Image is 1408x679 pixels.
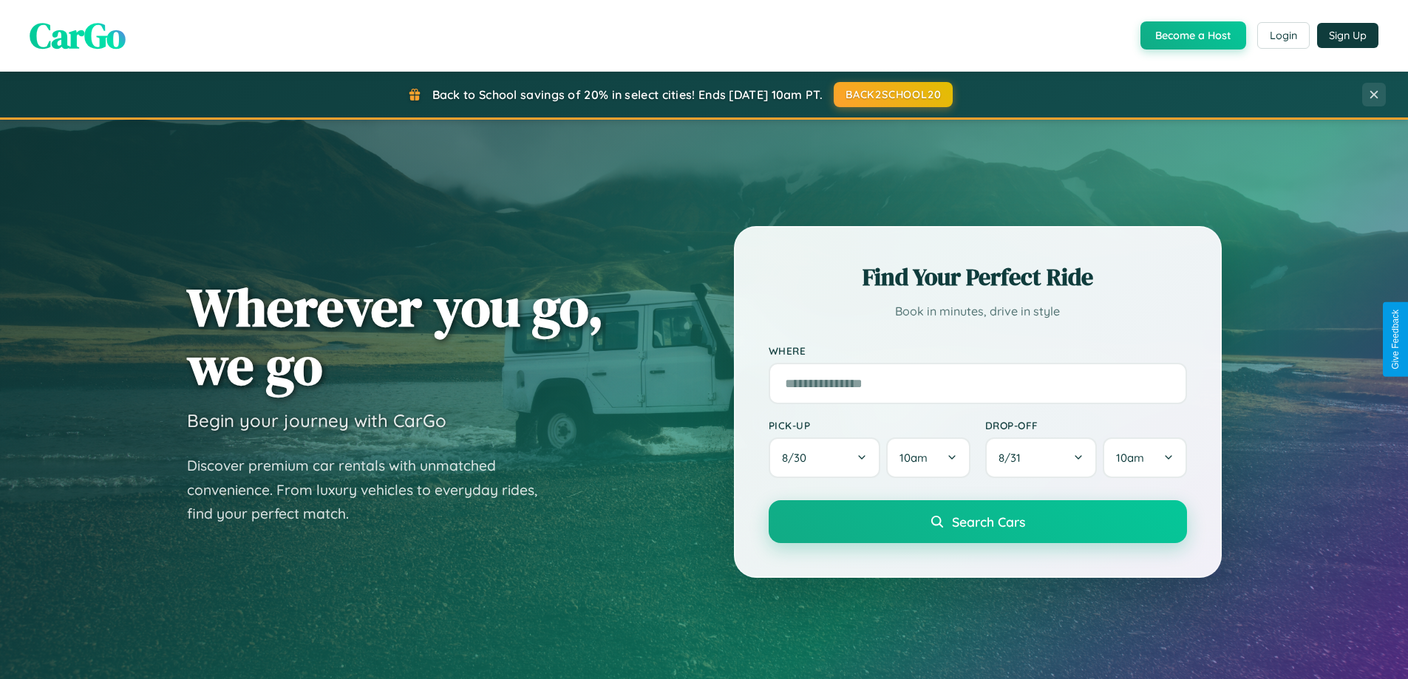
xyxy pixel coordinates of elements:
button: 8/30 [769,437,881,478]
span: 8 / 30 [782,451,814,465]
button: 10am [886,437,970,478]
h1: Wherever you go, we go [187,278,604,395]
label: Where [769,344,1187,357]
button: 10am [1103,437,1186,478]
button: BACK2SCHOOL20 [834,82,953,107]
span: 8 / 31 [999,451,1028,465]
span: 10am [1116,451,1144,465]
span: Back to School savings of 20% in select cities! Ends [DATE] 10am PT. [432,87,823,102]
span: Search Cars [952,513,1025,530]
button: Become a Host [1140,21,1246,50]
label: Drop-off [985,419,1187,431]
span: 10am [899,451,928,465]
span: CarGo [30,11,126,60]
h3: Begin your journey with CarGo [187,409,446,431]
button: Login [1257,22,1310,49]
button: Search Cars [769,500,1187,543]
div: Give Feedback [1390,310,1401,369]
p: Book in minutes, drive in style [769,301,1187,322]
button: 8/31 [985,437,1098,478]
p: Discover premium car rentals with unmatched convenience. From luxury vehicles to everyday rides, ... [187,454,557,526]
h2: Find Your Perfect Ride [769,261,1187,293]
label: Pick-up [769,419,970,431]
button: Sign Up [1317,23,1378,48]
